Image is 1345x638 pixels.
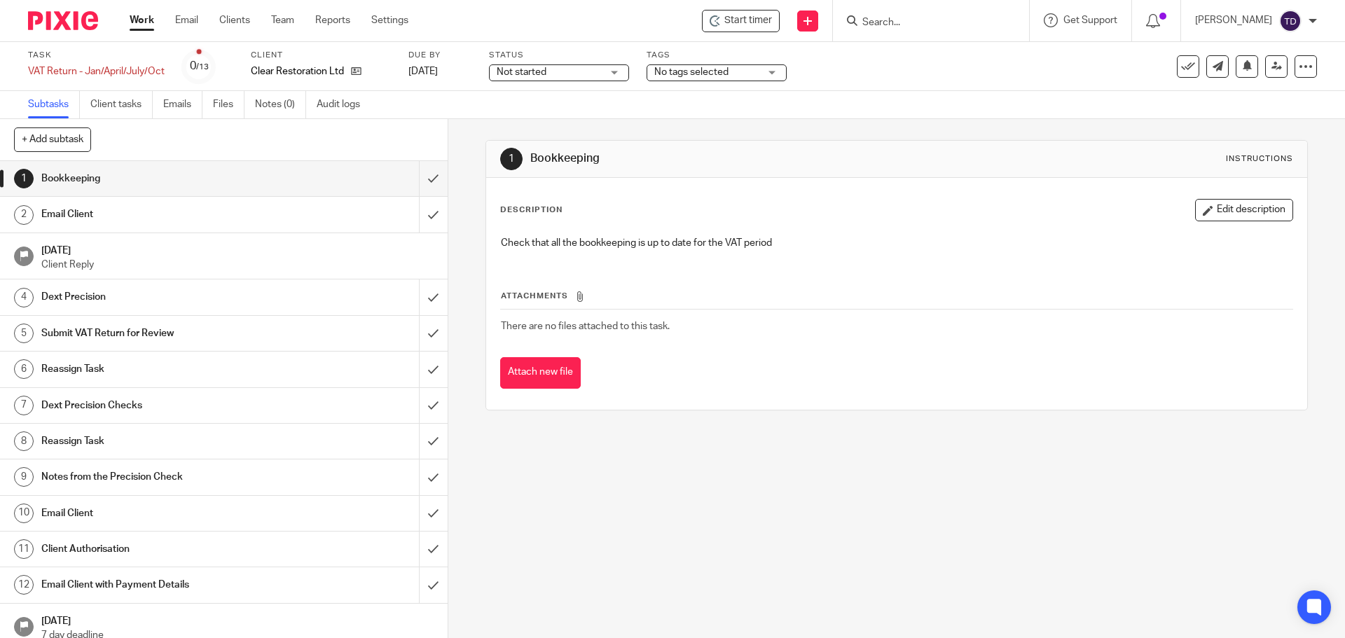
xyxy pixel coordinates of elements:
div: 4 [14,288,34,307]
a: Reports [315,13,350,27]
div: 9 [14,467,34,487]
a: Client tasks [90,91,153,118]
span: Start timer [724,13,772,28]
p: [PERSON_NAME] [1195,13,1272,27]
h1: Submit VAT Return for Review [41,323,284,344]
div: Instructions [1226,153,1293,165]
button: Attach new file [500,357,581,389]
button: Edit description [1195,199,1293,221]
a: Settings [371,13,408,27]
div: 0 [190,58,209,74]
h1: [DATE] [41,240,434,258]
div: 2 [14,205,34,225]
a: Clients [219,13,250,27]
div: Clear Restoration Ltd - VAT Return - Jan/April/July/Oct [702,10,780,32]
input: Search [861,17,987,29]
div: VAT Return - Jan/April/July/Oct [28,64,165,78]
h1: [DATE] [41,611,434,628]
div: 1 [500,148,523,170]
label: Tags [647,50,787,61]
div: 7 [14,396,34,415]
h1: Dext Precision [41,286,284,307]
div: 5 [14,324,34,343]
h1: Dext Precision Checks [41,395,284,416]
span: Not started [497,67,546,77]
h1: Email Client with Payment Details [41,574,284,595]
span: Get Support [1063,15,1117,25]
h1: Bookkeeping [530,151,927,166]
a: Audit logs [317,91,371,118]
div: 6 [14,359,34,379]
a: Emails [163,91,202,118]
a: Subtasks [28,91,80,118]
span: Attachments [501,292,568,300]
span: No tags selected [654,67,729,77]
p: Description [500,204,563,216]
a: Notes (0) [255,91,306,118]
label: Due by [408,50,471,61]
div: 12 [14,575,34,595]
div: 1 [14,169,34,188]
span: [DATE] [408,67,438,76]
button: + Add subtask [14,127,91,151]
span: There are no files attached to this task. [501,321,670,331]
h1: Email Client [41,204,284,225]
h1: Reassign Task [41,359,284,380]
img: Pixie [28,11,98,30]
p: Check that all the bookkeeping is up to date for the VAT period [501,236,1292,250]
div: 10 [14,504,34,523]
h1: Notes from the Precision Check [41,466,284,487]
label: Status [489,50,629,61]
p: Client Reply [41,258,434,272]
h1: Email Client [41,503,284,524]
a: Files [213,91,244,118]
h1: Client Authorisation [41,539,284,560]
a: Email [175,13,198,27]
label: Client [251,50,391,61]
label: Task [28,50,165,61]
p: Clear Restoration Ltd [251,64,344,78]
div: 8 [14,431,34,451]
img: svg%3E [1279,10,1302,32]
a: Work [130,13,154,27]
div: 11 [14,539,34,559]
h1: Bookkeeping [41,168,284,189]
small: /13 [196,63,209,71]
h1: Reassign Task [41,431,284,452]
a: Team [271,13,294,27]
